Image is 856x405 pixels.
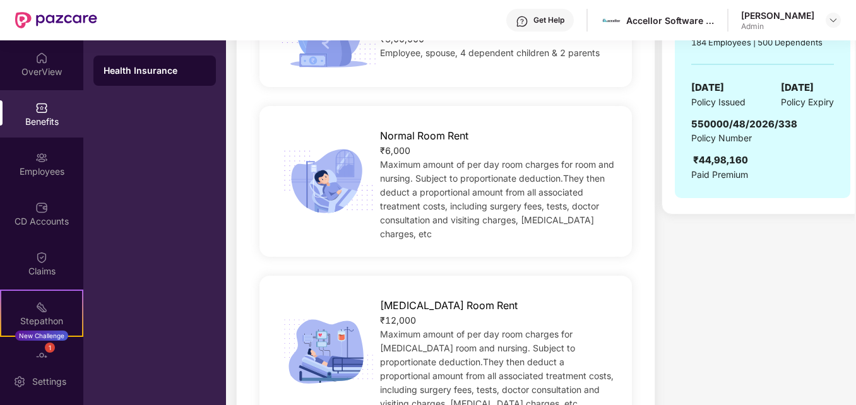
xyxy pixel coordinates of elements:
img: svg+xml;base64,PHN2ZyBpZD0iQ0RfQWNjb3VudHMiIGRhdGEtbmFtZT0iQ0QgQWNjb3VudHMiIHhtbG5zPSJodHRwOi8vd3... [35,201,48,214]
div: ₹12,000 [380,314,615,327]
img: svg+xml;base64,PHN2ZyBpZD0iSGVscC0zMngzMiIgeG1sbnM9Imh0dHA6Ly93d3cudzMub3JnLzIwMDAvc3ZnIiB3aWR0aD... [516,15,528,28]
img: svg+xml;base64,PHN2ZyBpZD0iRW5kb3JzZW1lbnRzIiB4bWxucz0iaHR0cDovL3d3dy53My5vcmcvMjAwMC9zdmciIHdpZH... [35,351,48,363]
div: 184 Employees | 500 Dependents [691,36,834,49]
div: New Challenge [15,331,68,341]
img: svg+xml;base64,PHN2ZyBpZD0iU2V0dGluZy0yMHgyMCIgeG1sbnM9Imh0dHA6Ly93d3cudzMub3JnLzIwMDAvc3ZnIiB3aW... [13,375,26,388]
div: Admin [741,21,814,32]
div: ₹6,000 [380,144,615,158]
div: Stepathon [1,315,82,327]
span: Policy Expiry [781,95,834,109]
div: Health Insurance [104,64,206,77]
span: Normal Room Rent [380,128,468,144]
span: Policy Number [691,132,752,143]
span: [MEDICAL_DATA] Room Rent [380,298,518,314]
img: icon [276,315,381,387]
img: svg+xml;base64,PHN2ZyBpZD0iSG9tZSIgeG1sbnM9Imh0dHA6Ly93d3cudzMub3JnLzIwMDAvc3ZnIiB3aWR0aD0iMjAiIG... [35,52,48,64]
img: images%20(1).jfif [602,11,621,30]
span: [DATE] [781,80,814,95]
img: svg+xml;base64,PHN2ZyBpZD0iRHJvcGRvd24tMzJ4MzIiIHhtbG5zPSJodHRwOi8vd3d3LnczLm9yZy8yMDAwL3N2ZyIgd2... [828,15,838,25]
img: svg+xml;base64,PHN2ZyB4bWxucz0iaHR0cDovL3d3dy53My5vcmcvMjAwMC9zdmciIHdpZHRoPSIyMSIgaGVpZ2h0PSIyMC... [35,301,48,314]
img: icon [276,145,381,218]
span: Employee, spouse, 4 dependent children & 2 parents [380,47,600,58]
span: Policy Issued [691,95,746,109]
img: svg+xml;base64,PHN2ZyBpZD0iQ2xhaW0iIHhtbG5zPSJodHRwOi8vd3d3LnczLm9yZy8yMDAwL3N2ZyIgd2lkdGg9IjIwIi... [35,251,48,264]
div: Settings [28,375,70,388]
div: [PERSON_NAME] [741,9,814,21]
img: svg+xml;base64,PHN2ZyBpZD0iQmVuZWZpdHMiIHhtbG5zPSJodHRwOi8vd3d3LnczLm9yZy8yMDAwL3N2ZyIgd2lkdGg9Ij... [35,102,48,114]
span: Maximum amount of per day room charges for room and nursing. Subject to proportionate deduction.T... [380,159,614,239]
img: New Pazcare Logo [15,12,97,28]
div: ₹44,98,160 [693,153,748,168]
span: Paid Premium [691,168,748,182]
div: 1 [45,343,55,353]
span: 550000/48/2026/338 [691,118,797,130]
span: [DATE] [691,80,724,95]
div: Accellor Software Pvt Ltd. [626,15,715,26]
div: Get Help [533,15,564,25]
img: svg+xml;base64,PHN2ZyBpZD0iRW1wbG95ZWVzIiB4bWxucz0iaHR0cDovL3d3dy53My5vcmcvMjAwMC9zdmciIHdpZHRoPS... [35,151,48,164]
